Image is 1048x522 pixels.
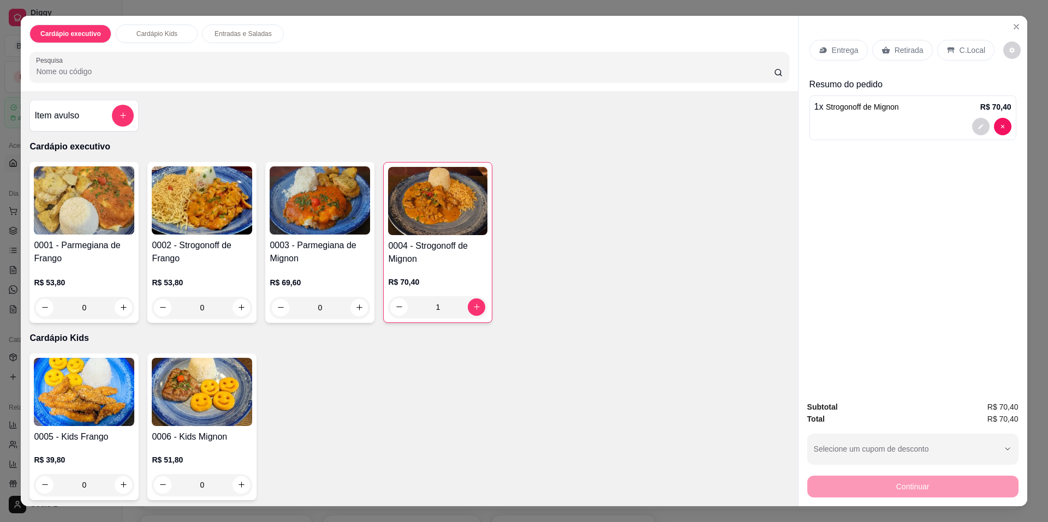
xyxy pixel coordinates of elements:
img: product-image [388,167,487,235]
p: 1 x [814,100,899,113]
img: product-image [34,358,134,426]
p: Cardápio Kids [136,29,177,38]
button: increase-product-quantity [233,476,250,494]
p: R$ 53,80 [34,277,134,288]
h4: 0003 - Parmegiana de Mignon [270,239,370,265]
p: Cardápio executivo [29,140,789,153]
p: Cardápio executivo [40,29,101,38]
span: R$ 70,40 [987,401,1019,413]
span: Strogonoff de Mignon [826,103,899,111]
strong: Total [807,415,825,423]
button: decrease-product-quantity [154,476,171,494]
button: increase-product-quantity [233,299,250,316]
button: increase-product-quantity [115,476,132,494]
button: increase-product-quantity [115,299,132,316]
h4: 0004 - Strogonoff de Mignon [388,239,487,266]
p: C.Local [960,45,985,56]
input: Pesquisa [36,66,773,77]
button: decrease-product-quantity [390,298,408,316]
p: R$ 53,80 [152,277,252,288]
p: R$ 51,80 [152,454,252,465]
h4: 0006 - Kids Mignon [152,430,252,443]
button: add-separate-item [112,105,134,127]
h4: Item avulso [34,109,79,122]
label: Pesquisa [36,56,67,65]
h4: 0005 - Kids Frango [34,430,134,443]
button: decrease-product-quantity [972,118,990,135]
span: R$ 70,40 [987,413,1019,425]
img: product-image [152,166,252,235]
button: decrease-product-quantity [154,299,171,316]
img: product-image [270,166,370,235]
p: Retirada [895,45,924,56]
img: product-image [34,166,134,235]
p: Entradas e Saladas [215,29,272,38]
p: R$ 39,80 [34,454,134,465]
button: Selecione um cupom de desconto [807,434,1019,464]
p: Resumo do pedido [809,78,1016,91]
button: decrease-product-quantity [36,476,53,494]
p: Entrega [832,45,859,56]
button: Close [1008,18,1025,35]
strong: Subtotal [807,403,838,411]
button: decrease-product-quantity [272,299,289,316]
img: product-image [152,358,252,426]
button: decrease-product-quantity [36,299,53,316]
h4: 0002 - Strogonoff de Frango [152,239,252,265]
button: decrease-product-quantity [1003,41,1021,59]
button: decrease-product-quantity [994,118,1011,135]
p: R$ 69,60 [270,277,370,288]
button: increase-product-quantity [350,299,368,316]
button: increase-product-quantity [468,298,485,316]
p: Cardápio Kids [29,332,789,345]
p: R$ 70,40 [388,277,487,287]
h4: 0001 - Parmegiana de Frango [34,239,134,265]
p: R$ 70,40 [980,101,1011,112]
